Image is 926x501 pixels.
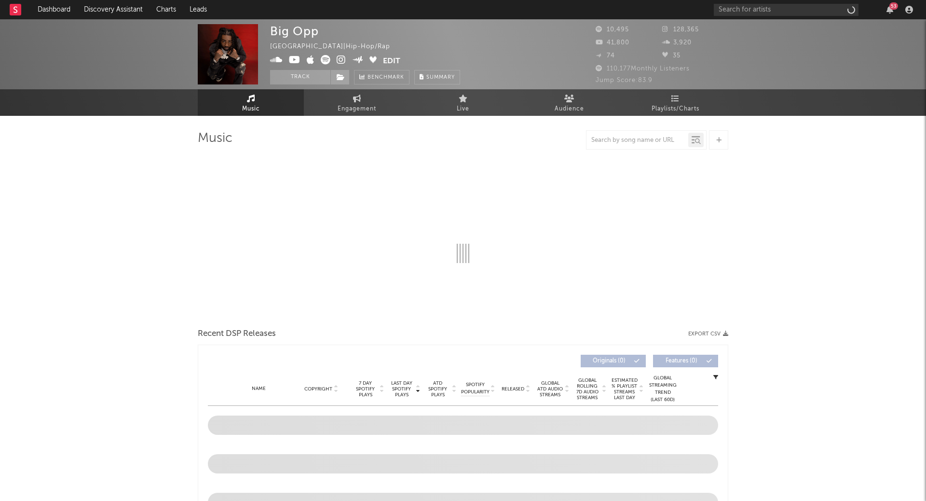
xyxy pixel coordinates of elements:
[457,103,469,115] span: Live
[353,380,378,398] span: 7 Day Spotify Plays
[304,89,410,116] a: Engagement
[581,355,646,367] button: Originals(0)
[410,89,516,116] a: Live
[242,103,260,115] span: Music
[516,89,622,116] a: Audience
[414,70,460,84] button: Summary
[653,355,718,367] button: Features(0)
[198,328,276,340] span: Recent DSP Releases
[596,66,690,72] span: 110,177 Monthly Listeners
[270,70,330,84] button: Track
[889,2,898,10] div: 53
[574,377,600,401] span: Global Rolling 7D Audio Streams
[537,380,563,398] span: Global ATD Audio Streams
[662,27,699,33] span: 128,365
[338,103,376,115] span: Engagement
[611,377,638,401] span: Estimated % Playlist Streams Last Day
[198,89,304,116] a: Music
[688,331,728,337] button: Export CSV
[354,70,409,84] a: Benchmark
[461,381,490,396] span: Spotify Popularity
[304,386,332,392] span: Copyright
[368,72,404,83] span: Benchmark
[596,40,629,46] span: 41,800
[648,375,677,404] div: Global Streaming Trend (Last 60D)
[426,75,455,80] span: Summary
[227,385,290,392] div: Name
[662,40,692,46] span: 3,920
[270,41,401,53] div: [GEOGRAPHIC_DATA] | Hip-Hop/Rap
[662,53,681,59] span: 35
[425,380,450,398] span: ATD Spotify Plays
[596,77,653,83] span: Jump Score: 83.9
[886,6,893,14] button: 53
[596,53,615,59] span: 74
[587,358,631,364] span: Originals ( 0 )
[502,386,524,392] span: Released
[270,24,319,38] div: Big Opp
[659,358,704,364] span: Features ( 0 )
[622,89,728,116] a: Playlists/Charts
[555,103,584,115] span: Audience
[714,4,858,16] input: Search for artists
[383,55,400,67] button: Edit
[586,137,688,144] input: Search by song name or URL
[389,380,414,398] span: Last Day Spotify Plays
[596,27,629,33] span: 10,495
[652,103,699,115] span: Playlists/Charts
